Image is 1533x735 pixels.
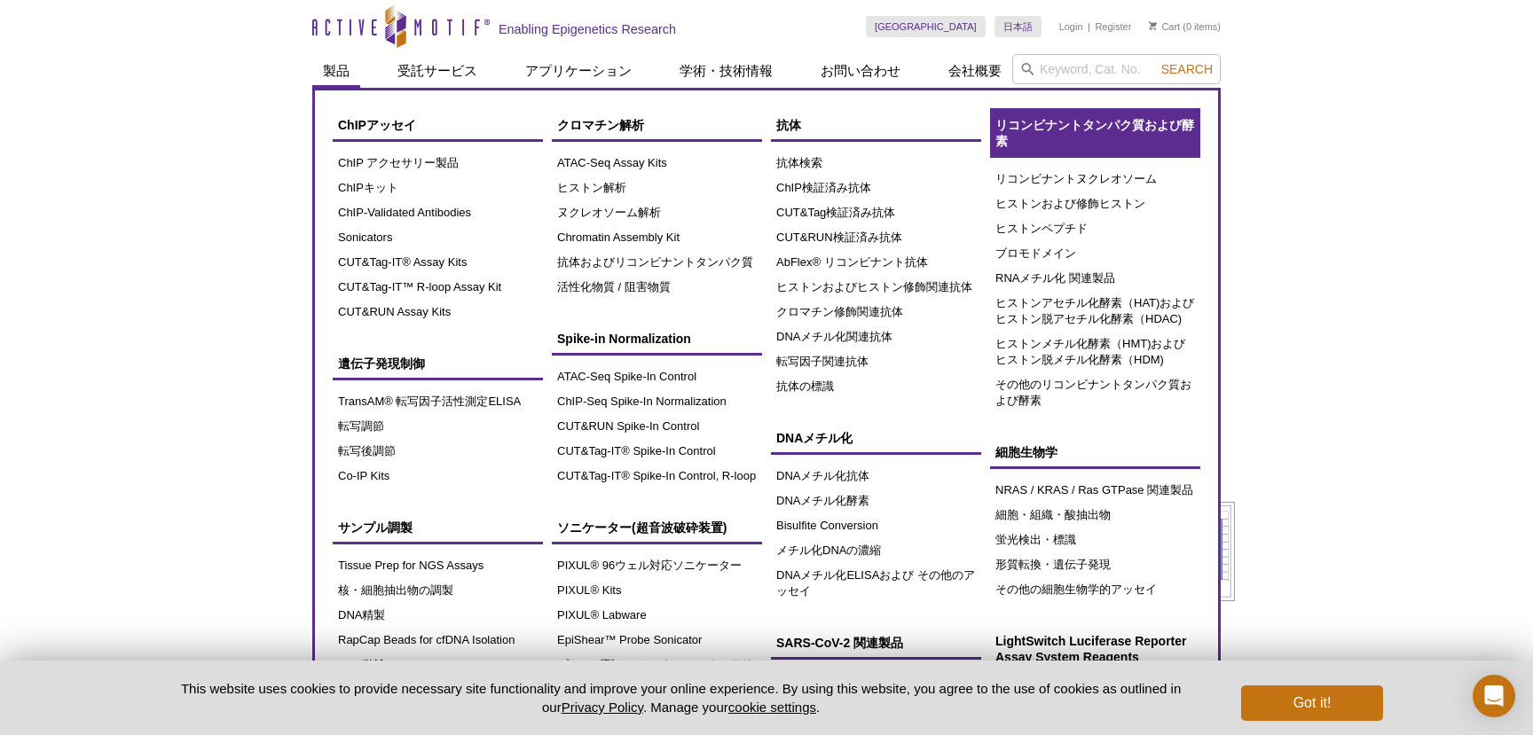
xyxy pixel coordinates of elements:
a: 学術・技術情報 [669,54,783,88]
a: DNAメチル化 [771,421,981,455]
a: CUT&RUN Spike-In Control [552,414,762,439]
a: PIXUL® Kits [552,578,762,603]
h2: Enabling Epigenetics Research [499,21,676,37]
a: ATAC-Seq Spike-In Control [552,364,762,389]
a: CUT&Tag-IT™ R-loop Assay Kit [333,275,543,300]
span: クロマチン解析 [557,118,644,132]
a: Chromatin Assembly Kit [552,225,762,250]
img: Your Cart [1149,21,1157,30]
li: (0 items) [1149,16,1221,37]
a: ヒストンおよび修飾ヒストン [990,192,1200,216]
a: ChIPキット [333,176,543,200]
div: Open Intercom Messenger [1473,675,1515,717]
a: RNAメチル化 関連製品 [990,266,1200,291]
li: | [1088,16,1090,37]
a: 細胞・組織・酸抽出物 [990,503,1200,528]
a: CUT&Tag-IT® Spike-In Control [552,439,762,464]
a: ヌクレオソーム解析 [552,200,762,225]
a: Login [1059,20,1083,33]
span: サンプル調製 [338,520,413,535]
a: LightSwitch Luciferase Reporter Assay System Reagents [990,624,1200,674]
a: ChIP検証済み抗体 [771,176,981,200]
a: 核・細胞抽出物の調製 [333,578,543,603]
a: ChIP アクセサリー製品 [333,151,543,176]
a: ヒストンアセチル化酵素（HAT)およびヒストン脱アセチル化酵素（HDAC) [990,291,1200,332]
p: This website uses cookies to provide necessary site functionality and improve your online experie... [150,679,1212,716]
a: CUT&RUN検証済み抗体 [771,225,981,250]
a: サンプル調製 [333,511,543,544]
span: SARS-CoV-2 関連製品 [776,636,903,650]
a: Co-IP Kits [333,464,543,489]
a: ブロモドメイン [990,241,1200,266]
a: RNA単離 [333,653,543,677]
a: Cart [1149,20,1180,33]
a: CUT&Tag-IT® Assay Kits [333,250,543,275]
a: その他のリコンビナントタンパク質および酵素 [990,372,1200,413]
a: 会社概要 [938,54,1012,88]
a: Privacy Policy [562,700,643,715]
a: 転写因子関連抗体 [771,349,981,374]
span: 遺伝子発現制御 [338,356,425,371]
a: ATAC-Seq Assay Kits [552,151,762,176]
a: 形質転換・遺伝子発現 [990,552,1200,577]
a: 製品 [312,54,360,88]
button: Search [1156,61,1218,77]
a: Tissue Prep for NGS Assays [333,553,543,578]
a: 抗体の標識 [771,374,981,399]
a: 受託サービス [387,54,488,88]
span: ソニケーター(超音波破砕装置) [557,520,727,535]
a: PIXUL® 96ウェル対応ソニケーター [552,553,762,578]
a: アプリケーション [515,54,642,88]
a: ヒストンおよびヒストン修飾関連抗体 [771,275,981,300]
a: ヒストン解析 [552,176,762,200]
a: メチル化DNAの濃縮 [771,538,981,563]
a: PIXUL® Labware [552,603,762,628]
a: DNA精製 [333,603,543,628]
a: ヒストンペプチド [990,216,1200,241]
button: Got it! [1241,685,1383,721]
span: 細胞生物学 [995,445,1057,459]
a: ヒストンメチル化酵素（HMT)およびヒストン脱メチル化酵素（HDM) [990,332,1200,372]
a: RapCap Beads for cfDNA Isolation [333,628,543,653]
a: Sonicators [333,225,543,250]
a: ChIP-Validated Antibodies [333,200,543,225]
a: ソニケーター(超音波破砕装置) [552,511,762,544]
span: 抗体 [776,118,801,132]
a: AbFlex® リコンビナント抗体 [771,250,981,275]
span: ChIPアッセイ [338,118,416,132]
a: プローブ型ソニケーターのアクセサリー [552,653,762,693]
a: 転写後調節 [333,439,543,464]
span: Spike-in Normalization [557,332,691,346]
input: Keyword, Cat. No. [1012,54,1221,84]
a: CUT&RUN Assay Kits [333,300,543,324]
a: クロマチン修飾関連抗体 [771,300,981,324]
button: cookie settings [728,700,816,715]
a: 抗体 [771,108,981,142]
a: 蛍光検出・標識 [990,528,1200,552]
a: その他の細胞生物学的アッセイ [990,577,1200,602]
a: ChIP-Seq Spike-In Normalization [552,389,762,414]
a: 抗体検索 [771,151,981,176]
a: Register [1095,20,1131,33]
a: DNAメチル化抗体 [771,464,981,489]
a: Bisulfite Conversion [771,513,981,538]
a: SARS-CoV-2 関連製品 [771,626,981,660]
a: 転写調節 [333,414,543,439]
a: CUT&Tag検証済み抗体 [771,200,981,225]
a: TransAM® 転写因子活性測定ELISA [333,389,543,414]
a: NRAS / KRAS / Ras GTPase 関連製品 [990,478,1200,503]
span: Search [1161,62,1213,76]
a: 遺伝子発現制御 [333,347,543,380]
a: DNAメチル化酵素 [771,489,981,513]
a: 活性化物質 / 阻害物質 [552,275,762,300]
a: DNAメチル化ELISAおよび その他のアッセイ [771,563,981,604]
a: 抗体およびリコンビナントタンパク質 [552,250,762,275]
a: Spike-in Normalization [552,322,762,356]
a: 細胞生物学 [990,435,1200,469]
span: リコンビナントタンパク質および酵素 [995,118,1194,148]
a: DNAメチル化関連抗体 [771,324,981,349]
a: ChIPアッセイ [333,108,543,142]
span: DNAメチル化 [776,431,853,445]
a: クロマチン解析 [552,108,762,142]
span: LightSwitch Luciferase Reporter Assay System Reagents [995,634,1186,664]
